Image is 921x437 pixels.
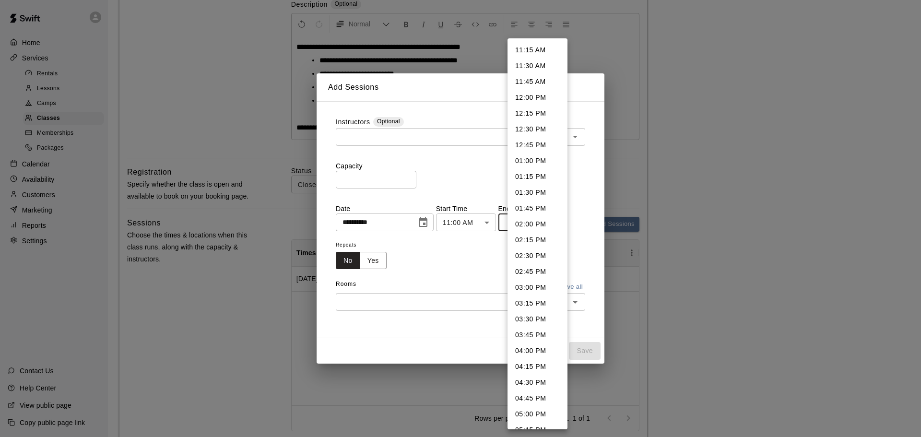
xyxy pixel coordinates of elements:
[508,90,567,106] li: 12:00 PM
[508,375,567,390] li: 04:30 PM
[508,201,567,216] li: 01:45 PM
[508,311,567,327] li: 03:30 PM
[508,58,567,74] li: 11:30 AM
[508,390,567,406] li: 04:45 PM
[508,343,567,359] li: 04:00 PM
[508,327,567,343] li: 03:45 PM
[508,137,567,153] li: 12:45 PM
[508,359,567,375] li: 04:15 PM
[508,153,567,169] li: 01:00 PM
[508,406,567,422] li: 05:00 PM
[508,169,567,185] li: 01:15 PM
[508,74,567,90] li: 11:45 AM
[508,106,567,121] li: 12:15 PM
[508,216,567,232] li: 02:00 PM
[508,295,567,311] li: 03:15 PM
[508,280,567,295] li: 03:00 PM
[508,248,567,264] li: 02:30 PM
[508,232,567,248] li: 02:15 PM
[508,121,567,137] li: 12:30 PM
[508,264,567,280] li: 02:45 PM
[508,185,567,201] li: 01:30 PM
[508,42,567,58] li: 11:15 AM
